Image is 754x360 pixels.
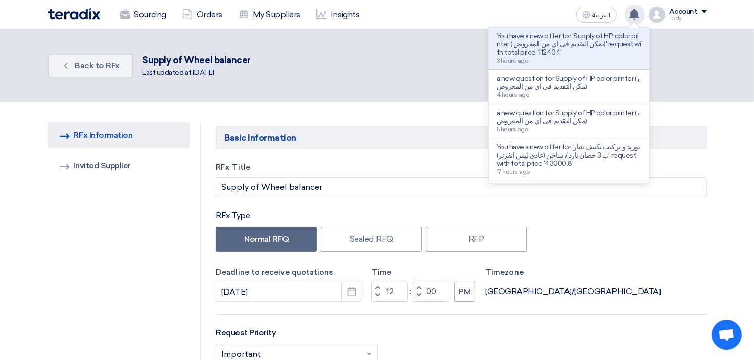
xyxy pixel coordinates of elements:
label: Request Priority [216,327,276,339]
input: yyyy-mm-dd [216,282,361,302]
label: Deadline to receive quotations [216,267,361,278]
button: PM [454,282,475,302]
img: profile_test.png [649,7,665,23]
div: Supply of Wheel balancer [142,54,250,67]
p: a new question for Supply of HP color printer ( يمكن التقديم فى اي من المعروض) [497,109,641,125]
p: You have a new offer for 'Supply of HP color printer ( يمكن التقديم فى اي من المعروض)' request wi... [497,32,641,57]
input: e.g. New ERP System, Server Visualization Project... [216,177,706,197]
a: My Suppliers [230,4,308,26]
p: a new question for Supply of HP color printer ( يمكن التقديم فى اي من المعروض) [497,75,641,91]
img: Teradix logo [48,8,100,20]
div: Fady [669,16,707,21]
a: Orders [174,4,230,26]
button: العربية [576,7,617,23]
label: Normal RFQ [216,227,317,252]
span: 5 hours ago [497,126,529,133]
label: Timezone [485,267,661,278]
a: Invited Supplier [48,152,191,179]
div: Open chat [712,320,742,350]
div: Account [669,8,698,16]
a: Back to RFx [48,54,133,78]
p: You have a new offer for 'توريد و تركيب تكييف شارب 3 حصان بارد / ساخن (عادي ليس انفرتر)' request ... [497,143,641,168]
span: العربية [592,12,610,19]
span: 4 hours ago [497,91,530,98]
a: Insights [308,4,367,26]
label: Sealed RFQ [321,227,422,252]
input: Hours [371,282,408,302]
span: 17 hours ago [497,168,530,175]
label: Time [371,267,475,278]
div: . [48,49,707,82]
div: RFx Type [216,210,706,222]
label: RFP [426,227,527,252]
input: Minutes [413,282,449,302]
h5: Basic Information [216,126,706,149]
a: Sourcing [112,4,174,26]
span: 3 hours ago [497,57,529,64]
div: [GEOGRAPHIC_DATA]/[GEOGRAPHIC_DATA] [485,286,661,298]
div: : [408,286,413,298]
div: Last updated at [DATE] [142,67,250,78]
a: RFx Information [48,122,191,148]
span: Back to RFx [75,61,120,70]
label: RFx Title [216,162,706,173]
